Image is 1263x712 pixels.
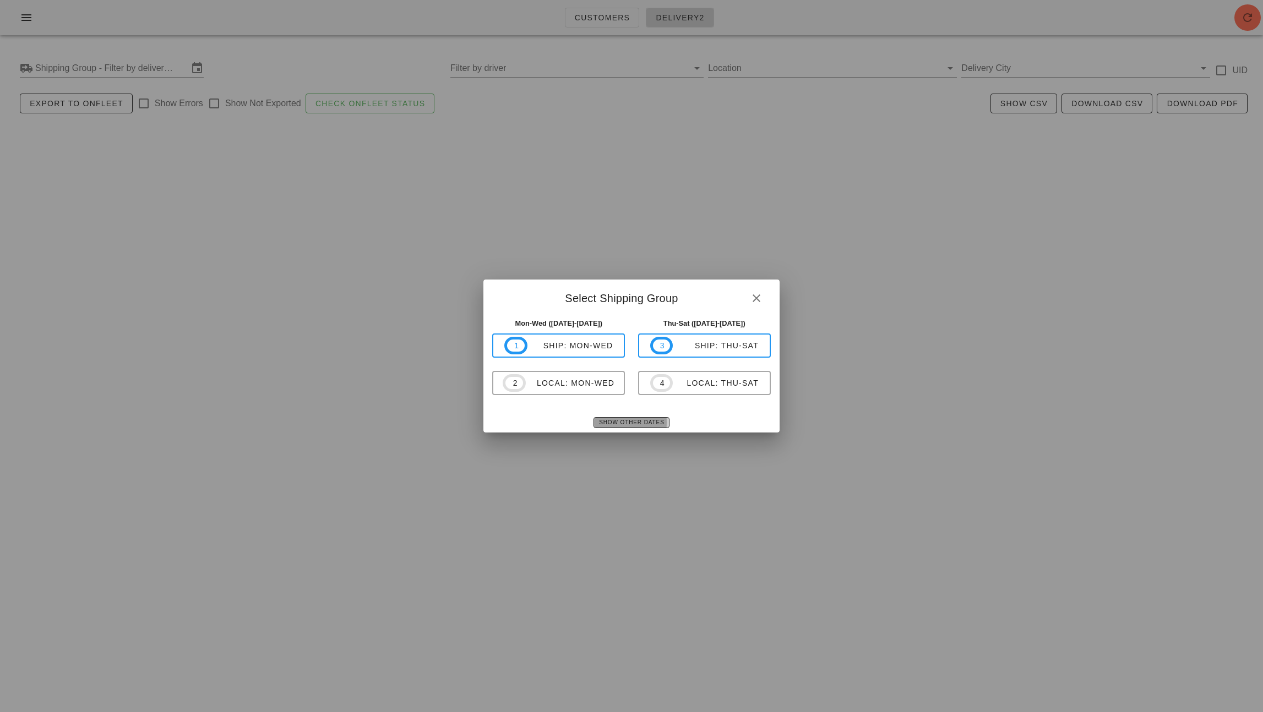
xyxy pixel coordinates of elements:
button: 3ship: Thu-Sat [638,333,771,358]
button: 2local: Mon-Wed [492,371,625,395]
div: ship: Mon-Wed [527,341,613,350]
div: Select Shipping Group [483,280,779,314]
div: local: Thu-Sat [673,379,759,387]
button: 4local: Thu-Sat [638,371,771,395]
span: Show Other Dates [598,419,664,425]
strong: Mon-Wed ([DATE]-[DATE]) [515,319,602,327]
span: 4 [660,377,664,389]
div: ship: Thu-Sat [673,341,759,350]
span: 2 [512,377,516,389]
strong: Thu-Sat ([DATE]-[DATE]) [663,319,745,327]
button: Show Other Dates [594,417,669,428]
span: 1 [514,339,518,352]
div: local: Mon-Wed [526,379,614,387]
span: 3 [660,339,664,352]
button: 1ship: Mon-Wed [492,333,625,358]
